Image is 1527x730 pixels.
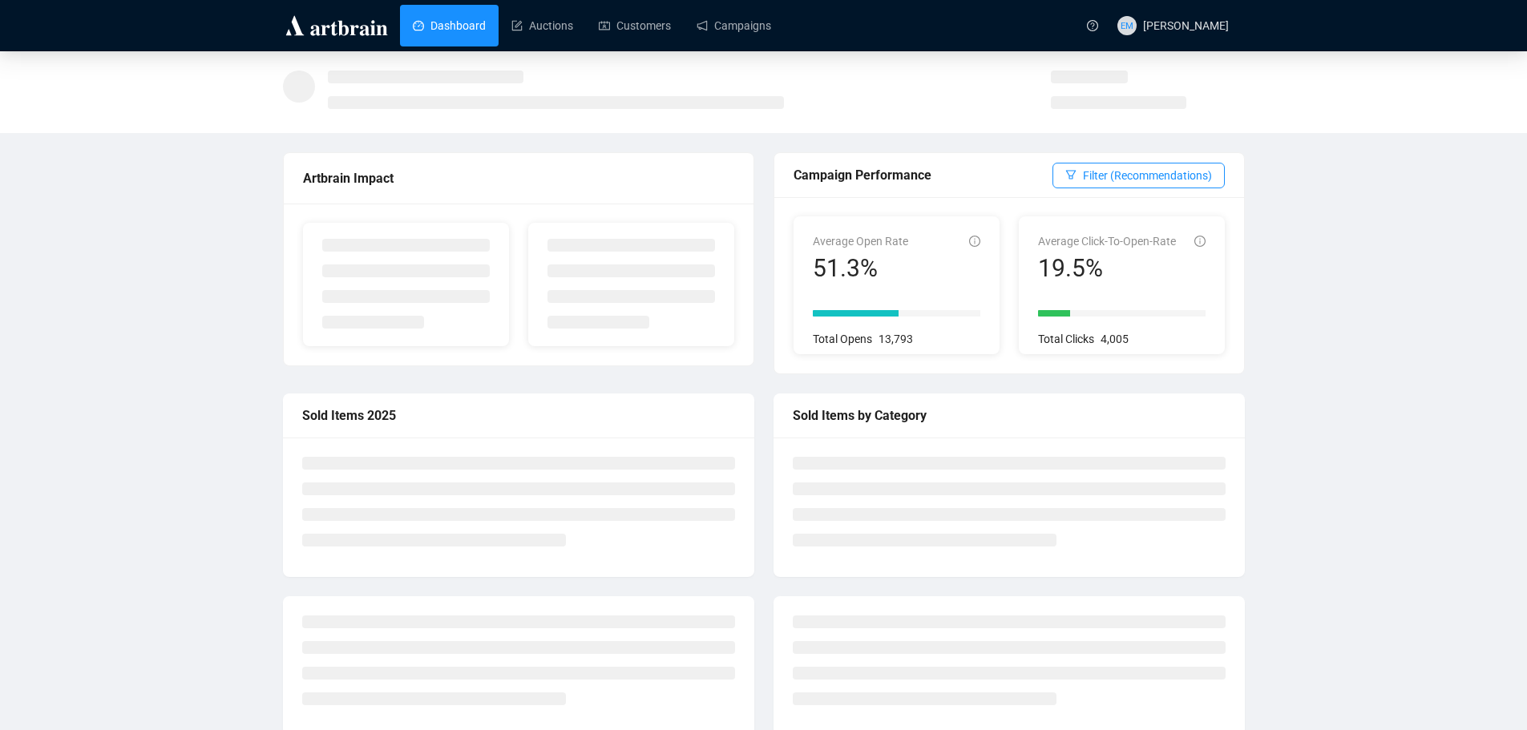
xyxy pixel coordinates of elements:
span: EM [1121,18,1133,33]
span: [PERSON_NAME] [1143,19,1229,32]
div: 51.3% [813,253,908,284]
span: question-circle [1087,20,1098,31]
div: Sold Items by Category [793,405,1226,425]
span: Filter (Recommendations) [1083,167,1212,184]
a: Auctions [511,5,573,46]
button: Filter (Recommendations) [1052,163,1225,188]
span: Average Click-To-Open-Rate [1038,235,1176,248]
a: Campaigns [697,5,771,46]
span: Average Open Rate [813,235,908,248]
a: Dashboard [413,5,486,46]
span: 13,793 [879,333,913,345]
span: 4,005 [1101,333,1129,345]
span: filter [1065,169,1077,180]
div: Artbrain Impact [303,168,734,188]
a: Customers [599,5,671,46]
span: Total Clicks [1038,333,1094,345]
span: info-circle [969,236,980,247]
div: Sold Items 2025 [302,405,735,425]
img: logo [283,13,390,38]
span: info-circle [1194,236,1206,247]
div: Campaign Performance [794,165,1052,185]
div: 19.5% [1038,253,1176,284]
span: Total Opens [813,333,872,345]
